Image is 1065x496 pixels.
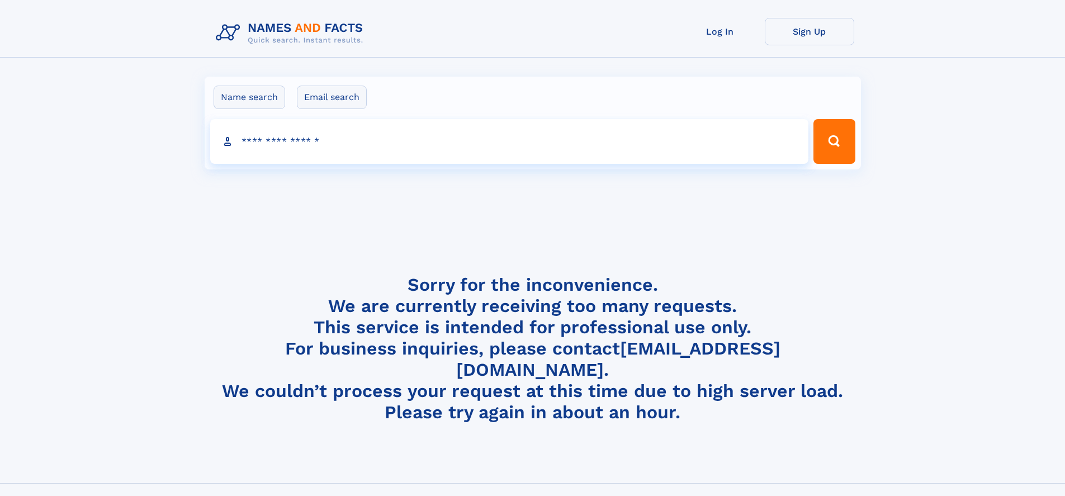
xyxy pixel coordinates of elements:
[211,274,854,423] h4: Sorry for the inconvenience. We are currently receiving too many requests. This service is intend...
[675,18,765,45] a: Log In
[456,338,780,380] a: [EMAIL_ADDRESS][DOMAIN_NAME]
[210,119,809,164] input: search input
[813,119,855,164] button: Search Button
[297,86,367,109] label: Email search
[214,86,285,109] label: Name search
[765,18,854,45] a: Sign Up
[211,18,372,48] img: Logo Names and Facts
